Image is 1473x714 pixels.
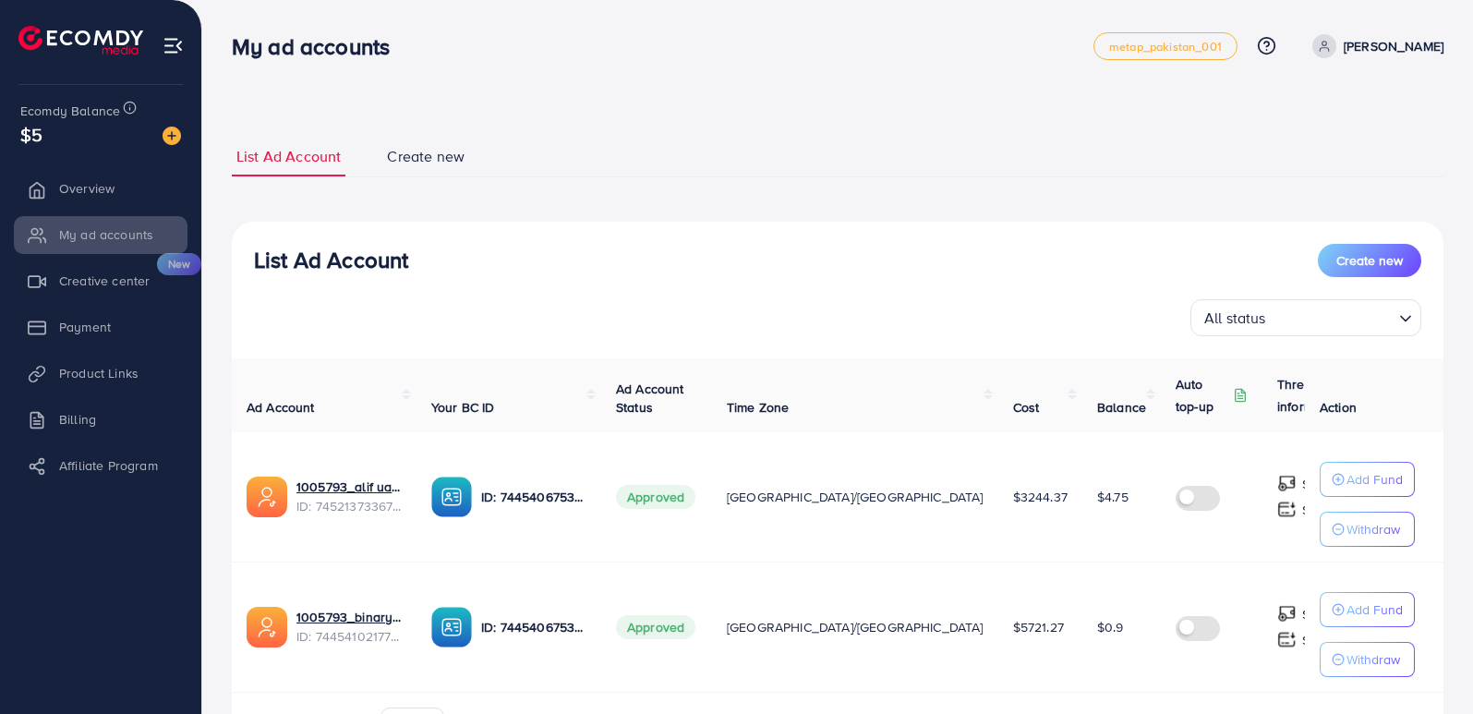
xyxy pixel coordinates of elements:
button: Withdraw [1320,642,1415,677]
span: Time Zone [727,398,789,417]
p: ID: 7445406753275019281 [481,616,586,638]
span: Action [1320,398,1357,417]
div: <span class='underline'>1005793_alif uae_1735085948322</span></br>7452137336751783937 [296,478,402,515]
span: ID: 7452137336751783937 [296,497,402,515]
a: [PERSON_NAME] [1305,34,1443,58]
img: top-up amount [1277,500,1297,519]
button: Add Fund [1320,592,1415,627]
img: ic-ba-acc.ded83a64.svg [431,607,472,647]
span: Approved [616,615,695,639]
h3: My ad accounts [232,33,404,60]
span: Approved [616,485,695,509]
span: Create new [387,146,465,167]
span: Ecomdy Balance [20,102,120,120]
span: Your BC ID [431,398,495,417]
span: $4.75 [1097,488,1129,506]
span: [GEOGRAPHIC_DATA]/[GEOGRAPHIC_DATA] [727,488,984,506]
p: Threshold information [1277,373,1368,418]
img: top-up amount [1277,474,1297,493]
h3: List Ad Account [254,247,408,273]
p: $ --- [1302,629,1325,651]
img: image [163,127,181,145]
img: top-up amount [1277,630,1297,649]
span: List Ad Account [236,146,341,167]
div: Search for option [1190,299,1421,336]
input: Search for option [1272,301,1392,332]
a: 1005793_binary ad account 1_1733519668386 [296,608,402,626]
p: $ --- [1302,473,1325,495]
span: Ad Account Status [616,380,684,417]
a: metap_pakistan_001 [1093,32,1238,60]
a: 1005793_alif uae_1735085948322 [296,478,402,496]
p: Add Fund [1346,468,1403,490]
span: Ad Account [247,398,315,417]
span: $3244.37 [1013,488,1068,506]
span: $0.9 [1097,618,1124,636]
p: [PERSON_NAME] [1344,35,1443,57]
img: menu [163,35,184,56]
span: Cost [1013,398,1040,417]
img: ic-ba-acc.ded83a64.svg [431,477,472,517]
button: Create new [1318,244,1421,277]
p: ID: 7445406753275019281 [481,486,586,508]
img: ic-ads-acc.e4c84228.svg [247,477,287,517]
p: Withdraw [1346,648,1400,671]
p: Add Fund [1346,599,1403,621]
p: $ --- [1302,603,1325,625]
span: $5721.27 [1013,618,1064,636]
button: Withdraw [1320,512,1415,547]
span: Balance [1097,398,1146,417]
p: Auto top-up [1176,373,1229,418]
img: ic-ads-acc.e4c84228.svg [247,607,287,647]
button: Add Fund [1320,462,1415,497]
div: <span class='underline'>1005793_binary ad account 1_1733519668386</span></br>7445410217736732673 [296,608,402,646]
span: metap_pakistan_001 [1109,41,1222,53]
span: $5 [20,121,42,148]
p: Withdraw [1346,518,1400,540]
span: All status [1201,305,1270,332]
span: [GEOGRAPHIC_DATA]/[GEOGRAPHIC_DATA] [727,618,984,636]
p: $ --- [1302,499,1325,521]
img: logo [18,26,143,54]
span: ID: 7445410217736732673 [296,627,402,646]
span: Create new [1336,251,1403,270]
img: top-up amount [1277,604,1297,623]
